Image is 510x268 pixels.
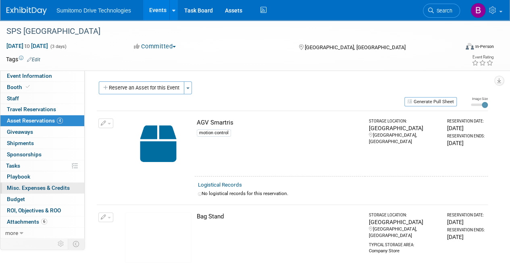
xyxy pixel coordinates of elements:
[7,117,63,124] span: Asset Reservations
[0,205,84,216] a: ROI, Objectives & ROO
[0,171,84,182] a: Playbook
[369,218,440,226] div: [GEOGRAPHIC_DATA]
[0,71,84,81] a: Event Information
[447,212,485,218] div: Reservation Date:
[447,118,485,124] div: Reservation Date:
[4,24,452,39] div: SPS [GEOGRAPHIC_DATA]
[7,196,25,202] span: Budget
[7,95,19,102] span: Staff
[0,138,84,149] a: Shipments
[470,3,486,18] img: Brittany Mitchell
[56,7,131,14] span: Sumitomo Drive Technologies
[197,129,231,137] div: motion control
[423,42,494,54] div: Event Format
[7,173,30,180] span: Playbook
[447,218,485,226] div: [DATE]
[57,118,63,124] span: 4
[0,115,84,126] a: Asset Reservations4
[6,162,20,169] span: Tasks
[0,160,84,171] a: Tasks
[466,43,474,50] img: Format-Inperson.png
[0,216,84,227] a: Attachments6
[0,82,84,93] a: Booth
[447,139,485,147] div: [DATE]
[369,118,440,124] div: Storage Location:
[447,133,485,139] div: Reservation Ends:
[447,233,485,241] div: [DATE]
[50,44,67,49] span: (3 days)
[404,97,457,106] button: Generate Pull Sheet
[369,248,440,254] div: Company Store
[369,239,440,248] div: Typical Storage Area:
[7,140,34,146] span: Shipments
[369,132,440,145] div: [GEOGRAPHIC_DATA], [GEOGRAPHIC_DATA]
[475,44,494,50] div: In-Person
[0,104,84,115] a: Travel Reservations
[369,212,440,218] div: Storage Location:
[447,124,485,132] div: [DATE]
[6,55,40,63] td: Tags
[7,151,42,158] span: Sponsorships
[198,182,242,188] a: Logistical Records
[41,218,47,224] span: 6
[5,230,18,236] span: more
[434,8,452,14] span: Search
[26,85,30,89] i: Booth reservation complete
[125,118,192,169] img: Capital-Asset-Icon-2.png
[7,106,56,112] span: Travel Reservations
[23,43,31,49] span: to
[125,212,192,263] img: View Images
[0,93,84,104] a: Staff
[0,228,84,239] a: more
[7,84,31,90] span: Booth
[471,96,488,101] div: Image Size
[7,73,52,79] span: Event Information
[198,190,485,197] div: No logistical records for this reservation.
[0,149,84,160] a: Sponsorships
[6,42,48,50] span: [DATE] [DATE]
[99,81,184,94] button: Reserve an Asset for this Event
[304,44,405,50] span: [GEOGRAPHIC_DATA], [GEOGRAPHIC_DATA]
[6,7,47,15] img: ExhibitDay
[369,124,440,132] div: [GEOGRAPHIC_DATA]
[197,118,362,127] div: AGV Smartris
[54,239,68,249] td: Personalize Event Tab Strip
[68,239,85,249] td: Toggle Event Tabs
[7,129,33,135] span: Giveaways
[7,185,70,191] span: Misc. Expenses & Credits
[27,57,40,62] a: Edit
[131,42,179,51] button: Committed
[472,55,493,59] div: Event Rating
[0,127,84,137] a: Giveaways
[7,218,47,225] span: Attachments
[7,207,61,214] span: ROI, Objectives & ROO
[423,4,460,18] a: Search
[0,183,84,193] a: Misc. Expenses & Credits
[447,227,485,233] div: Reservation Ends:
[369,226,440,239] div: [GEOGRAPHIC_DATA], [GEOGRAPHIC_DATA]
[197,212,362,221] div: Bag Stand
[0,194,84,205] a: Budget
